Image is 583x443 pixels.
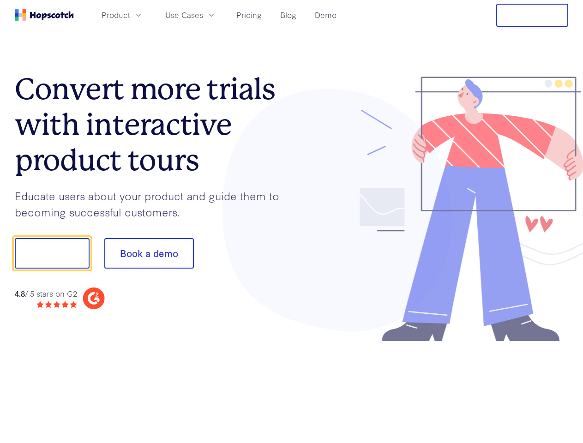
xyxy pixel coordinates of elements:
[165,9,203,21] span: Use Cases
[311,7,340,23] a: Demo
[15,288,25,299] strong: 4.8
[496,4,568,27] button: Free Trial
[96,7,149,23] button: Product
[104,238,194,269] button: Book a demo
[15,288,77,299] div: / 5 stars on G2
[276,7,300,23] a: Blog
[233,7,265,23] a: Pricing
[15,72,292,178] h1: Convert more trials with interactive product tours
[102,9,130,21] span: Product
[15,238,90,269] button: Show me!
[15,9,74,21] a: Home
[15,188,292,220] p: Educate users about your product and guide them to becoming successful customers.
[160,7,222,23] button: Use Cases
